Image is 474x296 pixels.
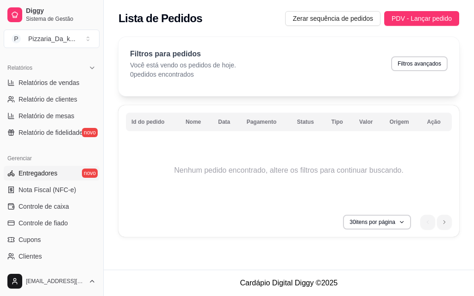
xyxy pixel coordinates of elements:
[392,13,452,24] span: PDV - Lançar pedido
[4,30,100,48] button: Select a team
[26,15,96,23] span: Sistema de Gestão
[326,113,354,131] th: Tipo
[4,216,100,230] a: Controle de fiado
[384,113,422,131] th: Origem
[7,64,32,72] span: Relatórios
[130,60,236,70] p: Você está vendo os pedidos de hoje.
[130,48,236,60] p: Filtros para pedidos
[4,166,100,181] a: Entregadoresnovo
[19,95,77,104] span: Relatório de clientes
[391,56,448,71] button: Filtros avançados
[212,113,241,131] th: Data
[118,11,202,26] h2: Lista de Pedidos
[12,34,21,43] span: P
[241,113,292,131] th: Pagamento
[104,270,474,296] footer: Cardápio Digital Diggy © 2025
[19,169,57,178] span: Entregadores
[4,125,100,140] a: Relatório de fidelidadenovo
[19,202,69,211] span: Controle de caixa
[19,128,83,137] span: Relatório de fidelidade
[4,270,100,292] button: [EMAIL_ADDRESS][DOMAIN_NAME]
[4,151,100,166] div: Gerenciar
[126,113,180,131] th: Id do pedido
[126,133,452,207] td: Nenhum pedido encontrado, altere os filtros para continuar buscando.
[285,11,380,26] button: Zerar sequência de pedidos
[28,34,75,43] div: Pizzaria_Da_k ...
[19,78,80,87] span: Relatórios de vendas
[19,252,42,261] span: Clientes
[354,113,384,131] th: Valor
[4,266,100,280] a: Estoque
[19,111,75,121] span: Relatório de mesas
[4,4,100,26] a: DiggySistema de Gestão
[384,11,459,26] button: PDV - Lançar pedido
[19,185,76,194] span: Nota Fiscal (NFC-e)
[130,70,236,79] p: 0 pedidos encontrados
[343,215,411,230] button: 30itens por página
[4,199,100,214] a: Controle de caixa
[291,113,325,131] th: Status
[293,13,373,24] span: Zerar sequência de pedidos
[437,215,452,230] li: next page button
[4,109,100,123] a: Relatório de mesas
[26,278,85,285] span: [EMAIL_ADDRESS][DOMAIN_NAME]
[4,92,100,107] a: Relatório de clientes
[4,75,100,90] a: Relatórios de vendas
[19,218,68,228] span: Controle de fiado
[4,182,100,197] a: Nota Fiscal (NFC-e)
[180,113,212,131] th: Nome
[416,210,456,234] nav: pagination navigation
[422,113,452,131] th: Ação
[4,249,100,264] a: Clientes
[19,235,41,244] span: Cupons
[4,232,100,247] a: Cupons
[26,7,96,15] span: Diggy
